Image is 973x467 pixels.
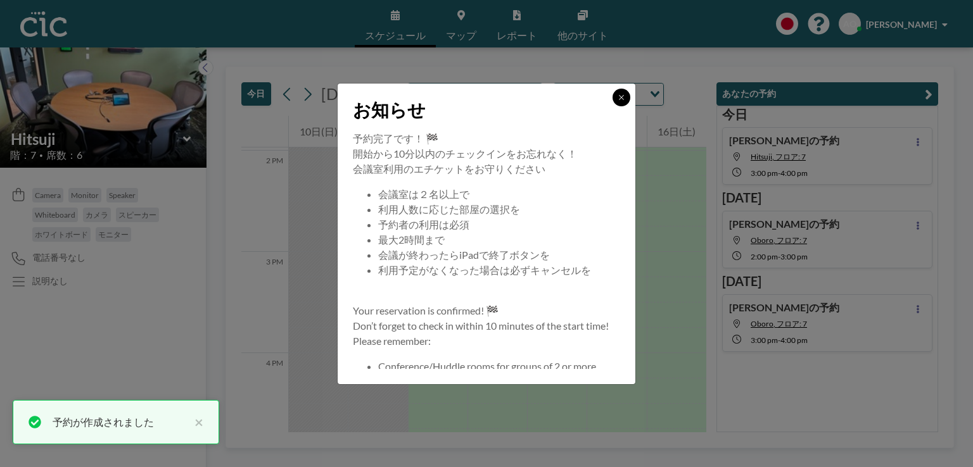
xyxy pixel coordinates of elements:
span: 最大2時間まで [378,233,445,246]
span: 利用人数に応じた部屋の選択を [378,203,520,215]
span: 予約者の利用は必須 [378,218,469,230]
span: 会議室は２名以上で [378,188,469,200]
span: Conference/Huddle rooms for groups of 2 or more [378,360,596,372]
span: 開始から10分以内のチェックインをお忘れなく！ [353,147,577,159]
span: Don’t forget to check in within 10 minutes of the start time! [353,320,609,332]
span: 利用予定がなくなった場合は必ずキャンセルを [378,264,591,276]
span: Please remember: [353,335,431,347]
button: close [188,414,203,430]
span: お知らせ [353,99,426,121]
span: 予約完了です！ 🏁 [353,132,438,144]
span: Your reservation is confirmed! 🏁 [353,304,499,316]
div: 予約が作成されました [53,414,188,430]
span: 会議室利用のエチケットをお守りください [353,163,545,175]
span: 会議が終わったらiPadで終了ボタンを [378,249,550,261]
